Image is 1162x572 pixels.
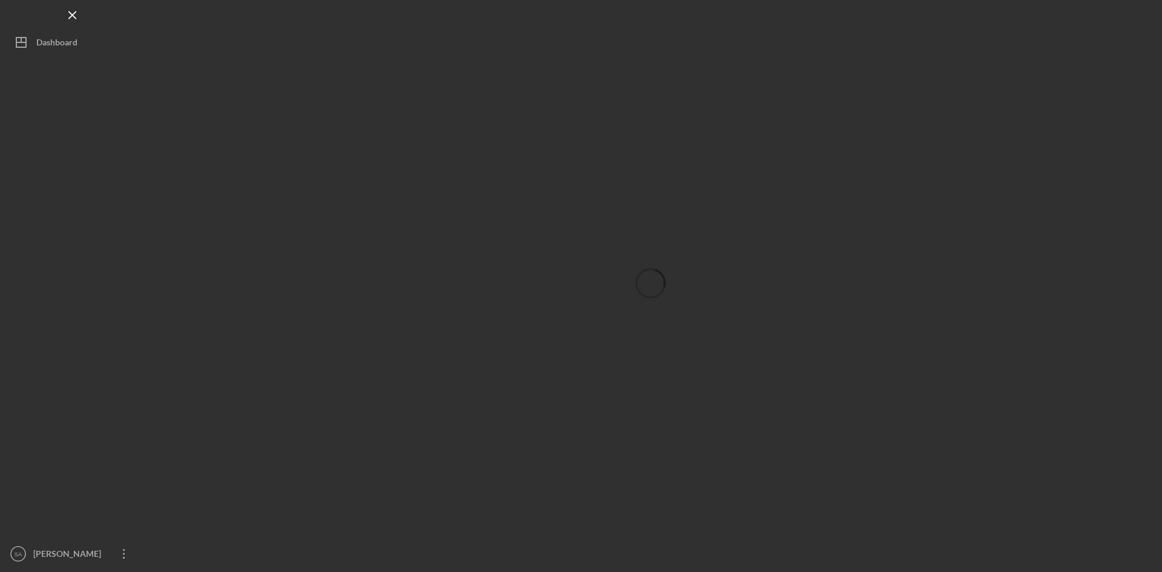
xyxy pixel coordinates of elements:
[36,30,77,58] div: Dashboard
[6,30,139,54] button: Dashboard
[6,542,139,566] button: SA[PERSON_NAME]
[15,551,22,557] text: SA
[30,542,109,569] div: [PERSON_NAME]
